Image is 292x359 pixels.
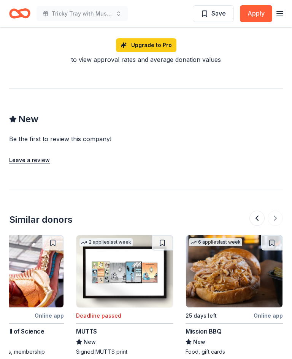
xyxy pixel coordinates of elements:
[193,5,234,22] button: Save
[9,55,283,64] div: to view approval rates and average donation values
[76,327,97,336] div: MUTTS
[35,311,64,320] div: Online app
[84,337,96,346] span: New
[76,311,121,320] div: Deadline passed
[116,38,176,52] a: Upgrade to Pro
[186,235,283,356] a: Image for Mission BBQ6 applieslast week25 days leftOnline appMission BBQNewFood, gift cards
[9,214,73,226] div: Similar donors
[52,9,113,18] span: Tricky Tray with Music and Dinner
[186,235,282,307] img: Image for Mission BBQ
[189,238,242,246] div: 6 applies last week
[79,238,133,246] div: 2 applies last week
[36,6,128,21] button: Tricky Tray with Music and Dinner
[76,235,173,356] a: Image for MUTTS2 applieslast weekDeadline passedMUTTSNewSigned MUTTS print
[193,337,205,346] span: New
[186,327,222,336] div: Mission BBQ
[254,311,283,320] div: Online app
[9,134,204,143] div: Be the first to review this company!
[9,5,30,22] a: Home
[186,348,283,356] div: Food, gift cards
[18,113,38,125] span: New
[76,348,173,356] div: Signed MUTTS print
[9,156,50,165] button: Leave a review
[240,5,272,22] button: Apply
[76,235,173,307] img: Image for MUTTS
[211,8,226,18] span: Save
[186,311,217,320] div: 25 days left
